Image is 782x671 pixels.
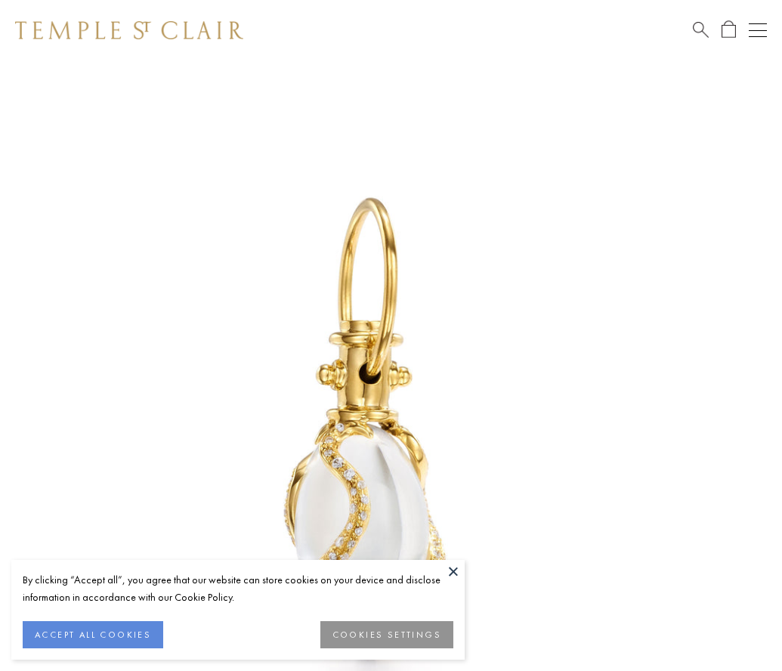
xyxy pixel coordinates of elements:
[693,20,709,39] a: Search
[15,21,243,39] img: Temple St. Clair
[23,621,163,648] button: ACCEPT ALL COOKIES
[749,21,767,39] button: Open navigation
[23,571,453,606] div: By clicking “Accept all”, you agree that our website can store cookies on your device and disclos...
[320,621,453,648] button: COOKIES SETTINGS
[722,20,736,39] a: Open Shopping Bag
